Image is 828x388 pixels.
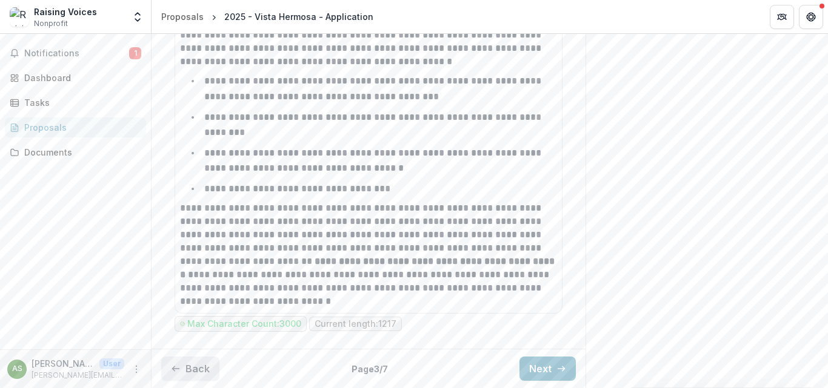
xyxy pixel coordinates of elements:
p: [PERSON_NAME][EMAIL_ADDRESS][DOMAIN_NAME] [32,370,124,381]
nav: breadcrumb [156,8,378,25]
span: Nonprofit [34,18,68,29]
div: Proposals [24,121,136,134]
div: Proposals [161,10,204,23]
a: Proposals [156,8,209,25]
p: User [99,358,124,369]
span: Notifications [24,48,129,59]
button: Notifications1 [5,44,146,63]
p: Page 3 / 7 [352,363,388,375]
button: Next [519,357,576,381]
div: 2025 - Vista Hermosa - Application [224,10,373,23]
p: [PERSON_NAME] [32,357,95,370]
div: Dashboard [24,71,136,84]
div: Raising Voices [34,5,97,18]
a: Tasks [5,93,146,113]
img: Raising Voices [10,7,29,27]
button: Back [161,357,219,381]
a: Proposals [5,117,146,137]
p: Current length: 1217 [315,319,396,329]
span: 1 [129,47,141,59]
button: Open entity switcher [129,5,146,29]
button: Partners [770,5,794,29]
a: Dashboard [5,68,146,88]
div: Tasks [24,96,136,109]
div: Ana-María Sosa [12,365,22,373]
a: Documents [5,142,146,162]
div: Documents [24,146,136,159]
button: More [129,362,144,376]
button: Get Help [799,5,823,29]
p: Max Character Count: 3000 [187,319,301,329]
